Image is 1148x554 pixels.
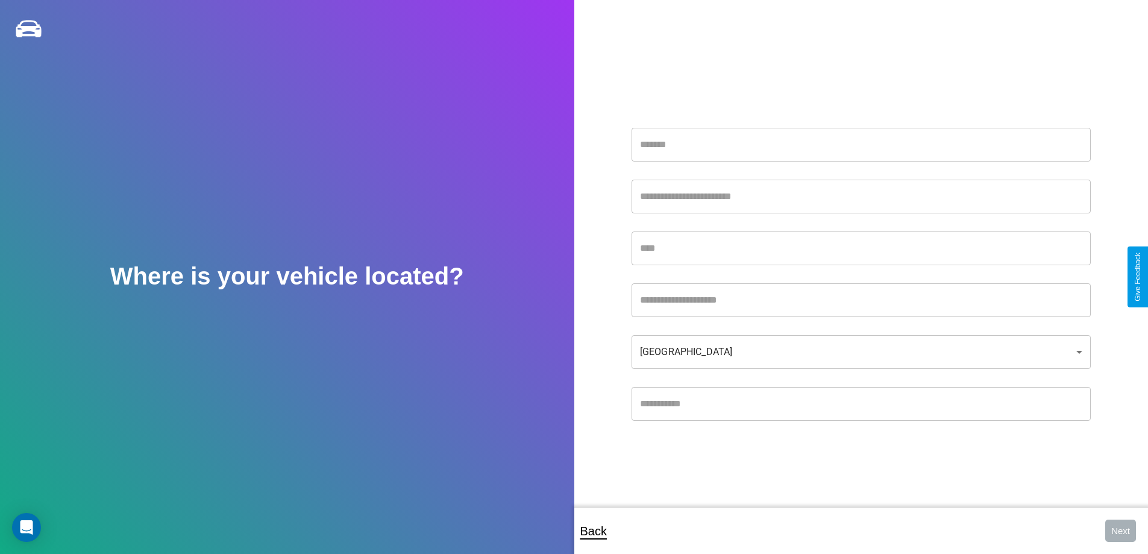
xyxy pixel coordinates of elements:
[1105,520,1136,542] button: Next
[1134,253,1142,301] div: Give Feedback
[580,520,607,542] p: Back
[12,513,41,542] div: Open Intercom Messenger
[110,263,464,290] h2: Where is your vehicle located?
[632,335,1091,369] div: [GEOGRAPHIC_DATA]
